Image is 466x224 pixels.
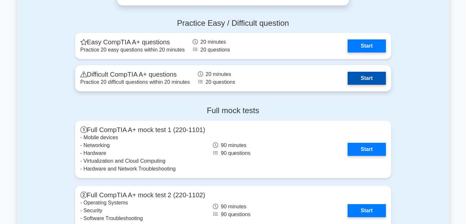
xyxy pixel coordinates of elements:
h4: Full mock tests [75,106,391,115]
a: Start [348,72,386,85]
a: Start [348,39,386,52]
h4: Practice Easy / Difficult question [75,19,391,28]
a: Start [348,204,386,217]
a: Start [348,143,386,156]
